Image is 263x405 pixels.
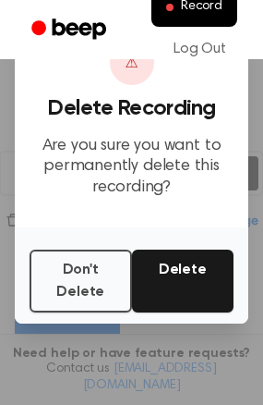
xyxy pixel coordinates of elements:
h3: Delete Recording [30,96,233,121]
a: Beep [18,12,123,48]
div: ⚠ [110,41,154,85]
button: Delete [132,250,234,313]
a: Log Out [155,27,245,71]
button: Don't Delete [30,250,132,313]
p: Are you sure you want to permanently delete this recording? [30,136,233,199]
